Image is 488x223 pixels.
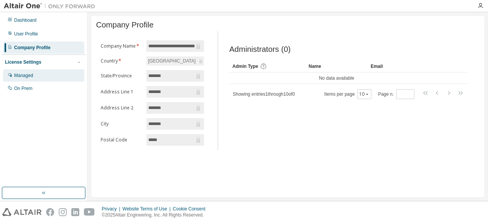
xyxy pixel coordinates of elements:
button: 10 [359,91,369,97]
label: Postal Code [101,137,142,143]
label: Company Name [101,43,142,49]
div: User Profile [14,31,38,37]
div: Website Terms of Use [122,206,173,212]
img: facebook.svg [46,208,54,216]
img: Altair One [4,2,99,10]
div: License Settings [5,59,41,65]
div: [GEOGRAPHIC_DATA] [147,57,197,65]
label: State/Province [101,73,142,79]
img: instagram.svg [59,208,67,216]
div: Email [371,60,403,72]
img: altair_logo.svg [2,208,42,216]
span: Showing entries 1 through 10 of 0 [233,91,295,97]
span: Admin Type [233,64,258,69]
span: Items per page [324,89,371,99]
label: Country [101,58,142,64]
div: Dashboard [14,17,37,23]
img: linkedin.svg [71,208,79,216]
td: No data available [230,72,444,84]
div: Company Profile [14,45,50,51]
label: Address Line 1 [101,89,142,95]
div: On Prem [14,85,32,91]
div: [GEOGRAPHIC_DATA] [146,56,204,66]
span: Administrators (0) [230,45,291,54]
label: City [101,121,142,127]
div: Managed [14,72,33,79]
div: Privacy [102,206,122,212]
div: Name [309,60,365,72]
span: Company Profile [96,21,154,29]
span: Page n. [378,89,414,99]
label: Address Line 2 [101,105,142,111]
div: Cookie Consent [173,206,210,212]
p: © 2025 Altair Engineering, Inc. All Rights Reserved. [102,212,210,218]
img: youtube.svg [84,208,95,216]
